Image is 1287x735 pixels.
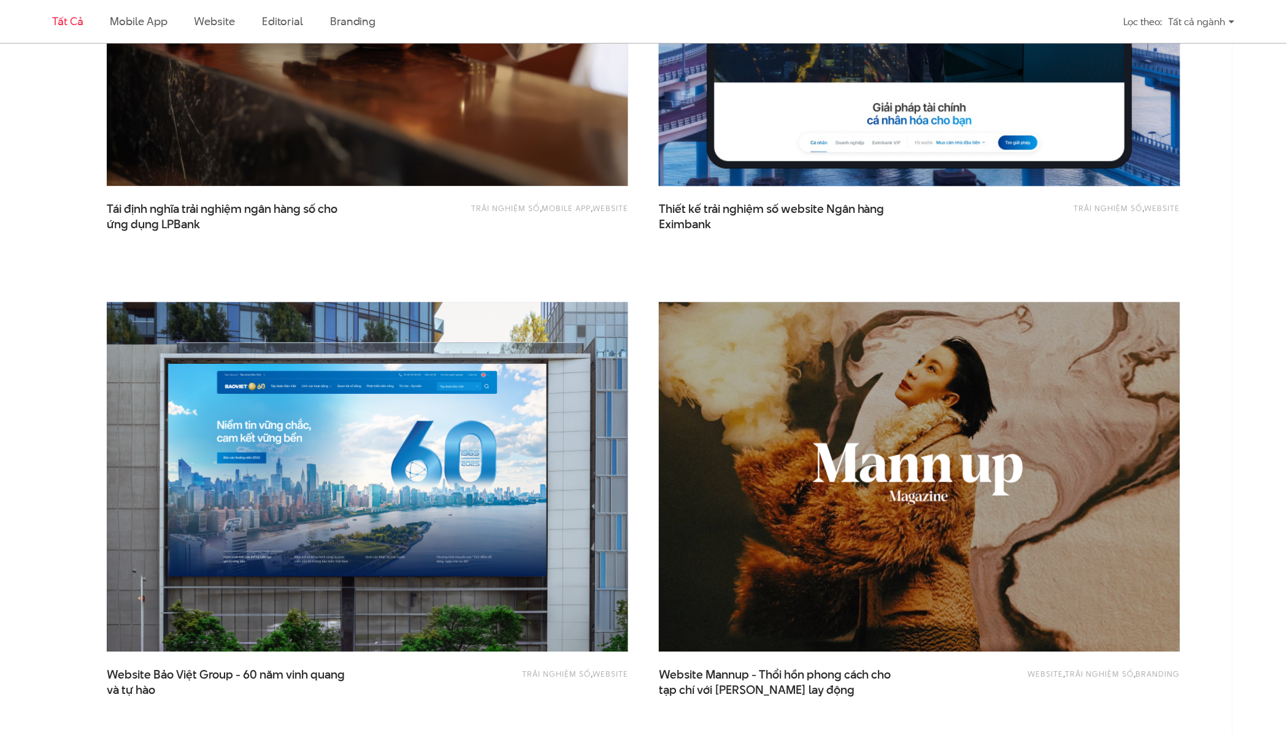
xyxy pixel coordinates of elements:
a: Website [593,668,628,679]
a: Tất cả [52,13,83,29]
a: Website [1145,202,1180,214]
span: ứng dụng LPBank [107,217,200,233]
a: Editorial [262,13,303,29]
span: tạp chí với [PERSON_NAME] lay động [659,682,855,698]
a: Website [1028,668,1064,679]
a: Trải nghiệm số [471,202,540,214]
a: Branding [330,13,375,29]
a: Thiết kế trải nghiệm số website Ngân hàngEximbank [659,201,904,232]
div: , [972,201,1180,226]
a: Branding [1136,668,1180,679]
a: Website [194,13,235,29]
a: Website Mannup - Thổi hồn phong cách chotạp chí với [PERSON_NAME] lay động [659,667,904,698]
span: Thiết kế trải nghiệm số website Ngân hàng [659,201,904,232]
span: Tái định nghĩa trải nghiệm ngân hàng số cho [107,201,352,232]
div: , , [420,201,628,226]
a: Mobile app [542,202,591,214]
img: website Mann up [659,302,1180,652]
a: Trải nghiệm số [1074,202,1143,214]
div: , , [972,667,1180,691]
span: Website Mannup - Thổi hồn phong cách cho [659,667,904,698]
a: Mobile app [110,13,167,29]
a: Trải nghiệm số [1066,668,1134,679]
span: Website Bảo Việt Group - 60 năm vinh quang [107,667,352,698]
div: Lọc theo: [1124,11,1162,33]
a: Website Bảo Việt Group - 60 năm vinh quangvà tự hào [107,667,352,698]
span: và tự hào [107,682,155,698]
a: Website [593,202,628,214]
a: Tái định nghĩa trải nghiệm ngân hàng số choứng dụng LPBank [107,201,352,232]
span: Eximbank [659,217,711,233]
div: Tất cả ngành [1169,11,1235,33]
a: Trải nghiệm số [522,668,591,679]
img: BaoViet 60 năm [107,302,628,652]
div: , [420,667,628,691]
